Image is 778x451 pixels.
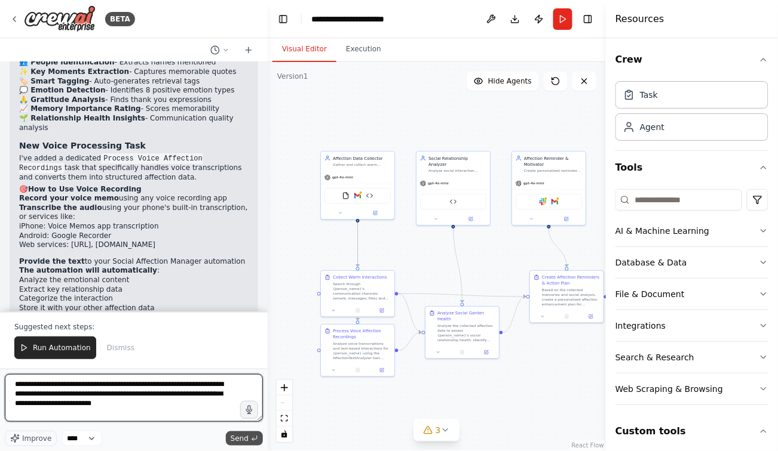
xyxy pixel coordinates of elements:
div: Create personalized reminders of cherished memories, suggest affection-enhancing activities, and ... [524,168,582,173]
li: - Auto-generates retrieval tags [19,77,249,87]
strong: ✨ Key Moments Extraction [19,67,129,76]
li: - Extracts names mentioned [19,58,249,67]
strong: 🙏 Gratitude Analysis [19,95,105,104]
button: Open in side panel [476,349,497,356]
div: Crew [615,76,768,150]
div: Analyze social interaction patterns, relationship trends, and emotional wellness indicators from ... [428,168,486,173]
div: Create Affection Reminders & Action PlanBased on the collected memories and social analysis, crea... [529,270,604,323]
span: 3 [436,424,441,436]
button: Open in side panel [372,307,392,314]
h2: 🎯 [19,185,249,194]
button: No output available [345,367,370,374]
li: - Identifies 8 positive emotion types [19,86,249,95]
img: Gmail [354,192,362,199]
div: AI & Machine Learning [615,225,709,237]
li: - Communication quality analysis [19,114,249,132]
button: Crew [615,43,768,76]
g: Edge from 20f74a14-e17e-4db2-a6de-05da3821007b to d8df9d76-29e6-4802-b75e-f23b0423e5e2 [503,294,526,335]
div: Task [640,89,658,101]
div: Gather and collect warm messages, positive interactions, and cherished memories from various comm... [333,162,391,167]
img: Affection Text Analyzer [450,198,457,205]
g: Edge from bc1d16ed-9212-4c71-a0bf-6965e58ac72a to 20f74a14-e17e-4db2-a6de-05da3821007b [399,291,422,335]
div: Process Voice Affection RecordingsAnalyze voice transcriptions and text-based interactions for {p... [320,324,395,377]
li: using your phone's built-in transcription, or services like: [19,203,249,250]
p: I've added a dedicated task that specifically handles voice transcriptions and converts them into... [19,154,249,183]
strong: 🌱 Relationship Health Insights [19,114,145,122]
span: gpt-4o-mini [332,175,353,180]
span: gpt-4o-mini [523,181,544,186]
strong: Record your voice memo [19,194,119,202]
span: Hide Agents [488,76,532,86]
g: Edge from 82daaa6e-4136-494b-bd54-2eeb70fa77e7 to 95a5d5a5-5510-40e6-a3a9-eb00fac389d2 [355,223,361,321]
button: No output available [345,307,370,314]
img: FileReadTool [342,192,350,199]
g: Edge from 55f62426-3b31-418a-97bf-bfbce87292e1 to 20f74a14-e17e-4db2-a6de-05da3821007b [451,223,465,303]
button: Hide Agents [467,72,539,91]
li: - Finds thank you expressions [19,95,249,105]
div: Affection Reminder & MotivatorCreate personalized reminders of cherished memories, suggest affect... [511,151,586,225]
button: Switch to previous chat [206,43,234,57]
strong: 📈 Memory Importance Rating [19,104,141,113]
button: Integrations [615,310,768,341]
li: Categorize the interaction [19,294,249,304]
button: Tools [615,151,768,184]
div: Collect Warm InteractionsSearch through {person_name}'s communication channels (emails, messages,... [320,270,395,317]
p: Suggested next steps: [14,322,253,332]
code: Process Voice Affection Recordings [19,153,203,174]
button: Open in side panel [454,215,488,223]
li: Analyze the emotional content [19,276,249,285]
div: Database & Data [615,257,687,268]
img: Gmail [552,198,559,205]
div: Tools [615,184,768,415]
button: toggle interactivity [277,427,292,442]
button: Hide left sidebar [275,11,292,27]
h4: Resources [615,12,664,26]
button: Open in side panel [550,215,584,223]
li: Android: Google Recorder [19,231,249,241]
div: Process Voice Affection Recordings [333,328,391,340]
img: Logo [24,5,96,32]
strong: Provide the text [19,257,85,265]
button: Open in side panel [359,209,393,217]
button: AI & Machine Learning [615,215,768,246]
div: Version 1 [277,72,308,81]
img: Slack [540,198,547,205]
button: No output available [555,313,580,320]
li: Store it with your other affection data [19,304,249,313]
g: Edge from 00e857a3-d0ce-4cad-a4ab-1c95535939d9 to d8df9d76-29e6-4802-b75e-f23b0423e5e2 [546,228,570,267]
div: Create Affection Reminders & Action Plan [542,274,600,286]
div: Analyze voice transcriptions and text-based interactions for {person_name} using the AffectionTex... [333,341,391,360]
g: Edge from 95a5d5a5-5510-40e6-a3a9-eb00fac389d2 to 20f74a14-e17e-4db2-a6de-05da3821007b [399,329,422,353]
span: Dismiss [107,343,134,353]
li: Extract key relationship data [19,285,249,295]
div: Analyze Social Garden Health [437,310,495,322]
div: Affection Data CollectorGather and collect warm messages, positive interactions, and cherished me... [320,151,395,220]
strong: 🏷️ Smart Tagging [19,77,89,85]
div: BETA [105,12,135,26]
strong: 👥 People Identification [19,58,115,66]
div: Affection Data Collector [333,155,391,161]
button: Visual Editor [272,37,336,62]
div: Analyze Social Garden HealthAnalyze the collected affection data to assess {person_name}'s social... [425,306,500,359]
li: using any voice recording app [19,194,249,203]
a: React Flow attribution [572,442,604,449]
button: Open in side panel [372,367,392,374]
img: Affection Text Analyzer [366,192,373,199]
li: : [19,266,249,313]
span: Run Automation [33,343,91,353]
button: Custom tools [615,415,768,448]
button: Open in side panel [581,313,601,320]
strong: The automation will automatically [19,266,157,274]
div: Analyze the collected affection data to assess {person_name}'s social relationship health. Identi... [437,323,495,342]
div: Agent [640,121,664,133]
button: Execution [336,37,391,62]
div: Search through {person_name}'s communication channels (emails, messages, files) and identify warm... [333,282,391,301]
div: Web Scraping & Browsing [615,383,723,395]
div: Search & Research [615,351,694,363]
span: Improve [22,434,51,443]
button: Send [226,431,263,446]
strong: Transcribe the audio [19,203,102,212]
div: Social Relationship Analyzer [428,155,486,167]
button: Start a new chat [239,43,258,57]
nav: breadcrumb [311,13,411,25]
